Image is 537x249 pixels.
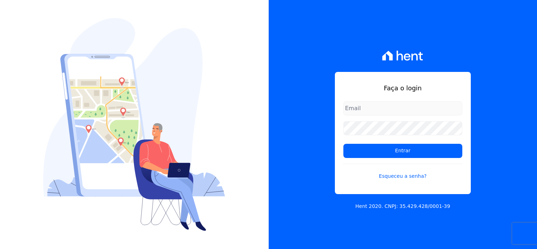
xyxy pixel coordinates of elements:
[43,18,225,231] img: Login
[343,83,462,93] h1: Faça o login
[343,101,462,115] input: Email
[355,203,450,210] p: Hent 2020. CNPJ: 35.429.428/0001-39
[343,164,462,180] a: Esqueceu a senha?
[343,144,462,158] input: Entrar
